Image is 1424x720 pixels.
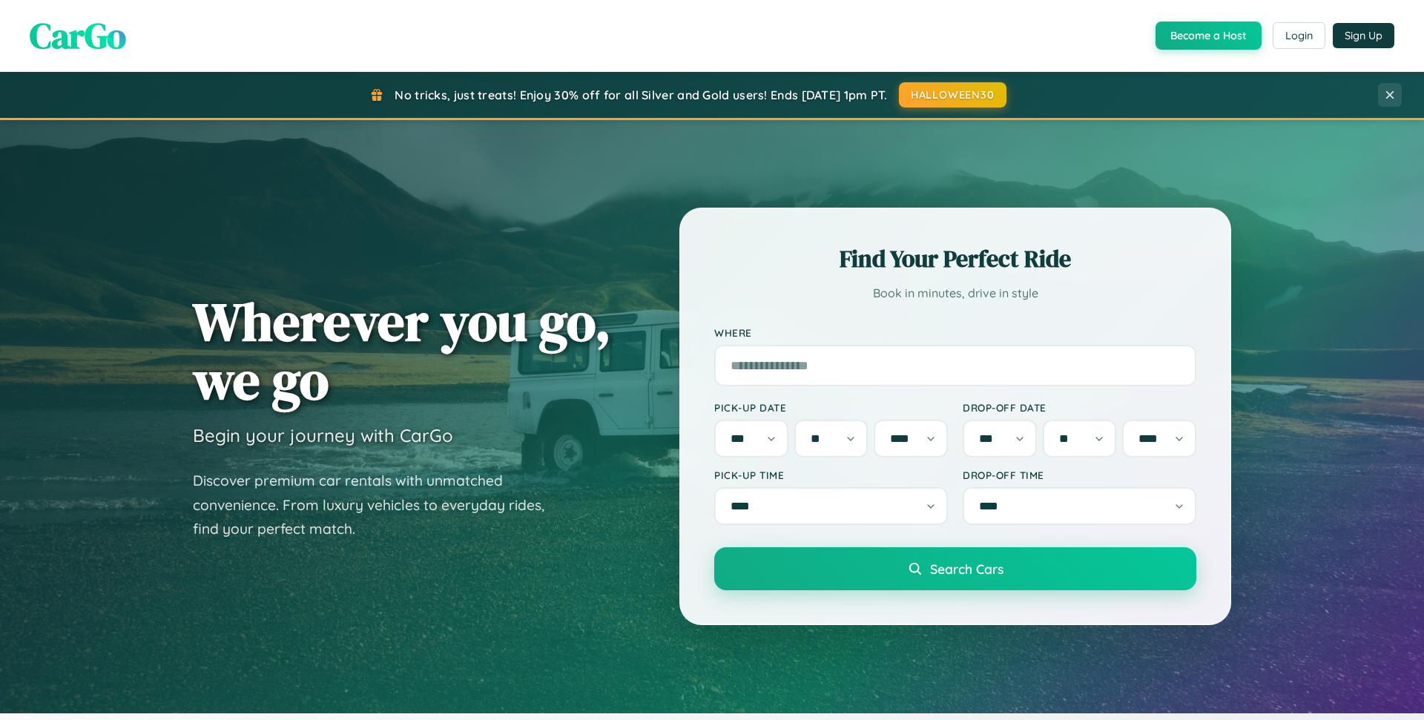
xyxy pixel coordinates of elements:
[714,283,1196,304] p: Book in minutes, drive in style
[930,561,1003,577] span: Search Cars
[714,469,948,481] label: Pick-up Time
[963,401,1196,414] label: Drop-off Date
[1333,23,1394,48] button: Sign Up
[1273,22,1325,49] button: Login
[899,82,1006,108] button: HALLOWEEN30
[714,242,1196,275] h2: Find Your Perfect Ride
[193,292,611,409] h1: Wherever you go, we go
[193,469,564,541] p: Discover premium car rentals with unmatched convenience. From luxury vehicles to everyday rides, ...
[395,87,887,102] span: No tricks, just treats! Enjoy 30% off for all Silver and Gold users! Ends [DATE] 1pm PT.
[714,401,948,414] label: Pick-up Date
[30,11,126,60] span: CarGo
[963,469,1196,481] label: Drop-off Time
[714,547,1196,590] button: Search Cars
[1156,22,1262,50] button: Become a Host
[193,424,453,446] h3: Begin your journey with CarGo
[714,326,1196,339] label: Where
